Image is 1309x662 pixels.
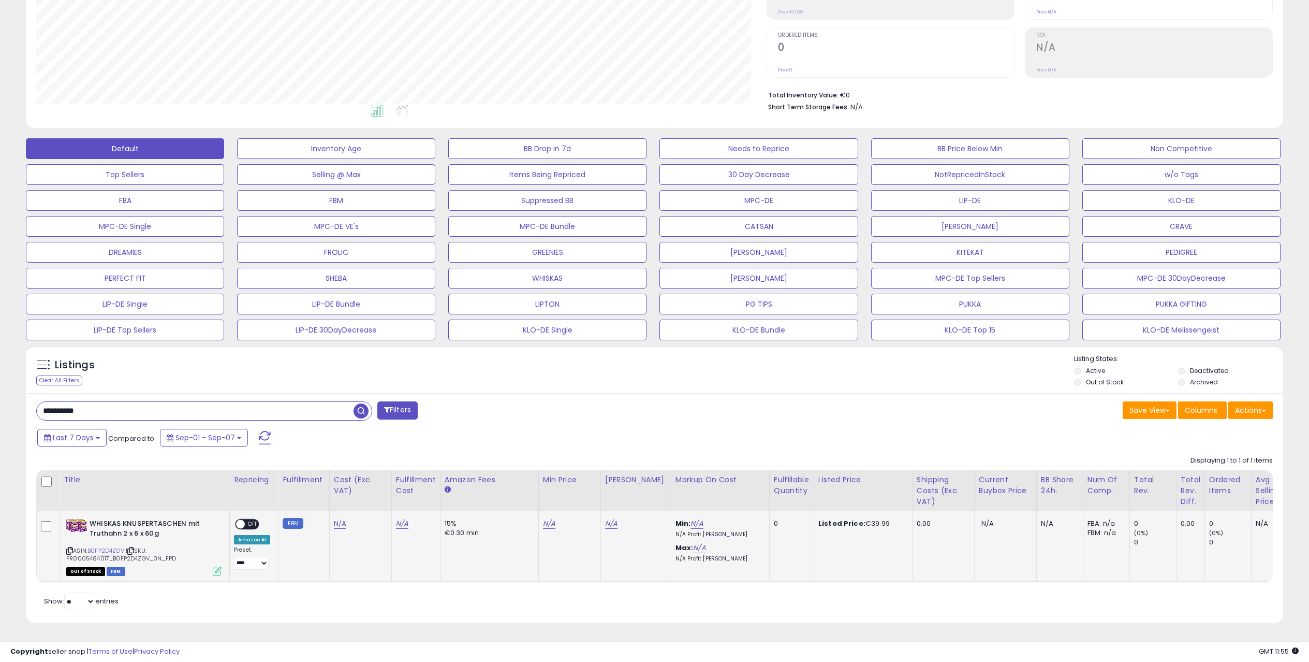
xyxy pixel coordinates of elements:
button: LIP-DE Bundle [237,294,435,314]
button: CRAVE [1082,216,1281,237]
div: Min Price [543,474,596,485]
a: N/A [543,519,555,529]
a: N/A [605,519,617,529]
b: Listed Price: [818,519,865,528]
div: BB Share 24h. [1041,474,1079,496]
div: [PERSON_NAME] [605,474,667,485]
button: MPC-DE 30DayDecrease [1082,268,1281,289]
button: NotRepricedInStock [871,164,1069,185]
span: N/A [981,519,994,528]
label: Deactivated [1190,366,1229,375]
div: ASIN: [66,519,222,574]
div: Amazon AI [234,535,270,544]
h5: Listings [55,358,95,372]
small: Prev: €0.00 [778,9,803,15]
button: Columns [1178,401,1227,419]
div: 0 [1134,538,1176,547]
th: The percentage added to the cost of goods (COGS) that forms the calculator for Min & Max prices. [671,470,769,511]
button: MPC-DE VE's [237,216,435,237]
div: 0.00 [1181,519,1197,528]
li: €0 [768,88,1265,100]
div: Repricing [234,474,274,485]
a: N/A [396,519,408,529]
div: Displaying 1 to 1 of 1 items [1190,456,1273,466]
p: N/A Profit [PERSON_NAME] [675,555,761,563]
button: KLO-DE Single [448,320,646,340]
button: LIP-DE Top Sellers [26,320,224,340]
b: WHISKAS KNUSPERTASCHEN mit Truthahn 2 x 6 x 60g [90,519,215,541]
span: ROI [1036,33,1272,38]
label: Out of Stock [1086,378,1124,386]
div: Shipping Costs (Exc. VAT) [917,474,970,507]
small: Prev: N/A [1036,67,1056,73]
div: Num of Comp. [1087,474,1125,496]
button: Default [26,138,224,159]
button: Actions [1228,401,1273,419]
a: B0FP2D4ZGV [87,546,124,555]
button: PUKKA GIFTING [1082,294,1281,314]
button: [PERSON_NAME] [659,242,858,263]
small: (0%) [1134,529,1149,537]
span: 2025-09-15 11:55 GMT [1259,646,1299,656]
h2: N/A [1036,41,1272,55]
small: (0%) [1209,529,1224,537]
button: KLO-DE Melissengeist [1082,320,1281,340]
p: Listing States: [1074,354,1283,364]
span: N/A [850,102,863,112]
div: Ordered Items [1209,474,1247,496]
div: Fulfillment [283,474,325,485]
small: Amazon Fees. [445,485,451,495]
span: | SKU: PR0005484017_B0FP2D4ZGV_0N_FPD [66,546,176,562]
button: Last 7 Days [37,429,107,447]
span: Compared to: [108,434,156,443]
span: Ordered Items [778,33,1014,38]
button: SHEBA [237,268,435,289]
button: BB Price Below Min [871,138,1069,159]
a: N/A [690,519,703,529]
span: Sep-01 - Sep-07 [175,433,235,443]
div: 0 [1134,519,1176,528]
button: [PERSON_NAME] [659,268,858,289]
button: LIPTON [448,294,646,314]
button: Needs to Reprice [659,138,858,159]
div: 15% [445,519,531,528]
span: FBM [107,567,125,576]
span: Columns [1185,405,1217,415]
div: Fulfillable Quantity [774,474,810,496]
label: Archived [1190,378,1218,386]
div: Amazon Fees [445,474,534,485]
button: FBM [237,190,435,211]
div: N/A [1041,519,1075,528]
div: Listed Price [818,474,908,485]
button: PEDIGREE [1082,242,1281,263]
a: Privacy Policy [134,646,180,656]
button: w/o Tags [1082,164,1281,185]
button: Save View [1123,401,1176,419]
b: Max: [675,543,694,553]
div: FBM: n/a [1087,528,1122,538]
div: Clear All Filters [36,376,82,385]
span: Show: entries [44,596,119,606]
button: KLO-DE [1082,190,1281,211]
button: PERFECT FIT [26,268,224,289]
button: MPC-DE [659,190,858,211]
span: Last 7 Days [53,433,94,443]
div: 0 [774,519,806,528]
div: Markup on Cost [675,474,765,485]
div: €39.99 [818,519,904,528]
b: Total Inventory Value: [768,91,839,99]
button: Items Being Repriced [448,164,646,185]
button: MPC-DE Single [26,216,224,237]
button: Filters [377,401,418,420]
div: Fulfillment Cost [396,474,436,496]
button: FBA [26,190,224,211]
button: KLO-DE Bundle [659,320,858,340]
button: KLO-DE Top 15 [871,320,1069,340]
button: Selling @ Max [237,164,435,185]
button: Top Sellers [26,164,224,185]
p: N/A Profit [PERSON_NAME] [675,531,761,538]
button: FROLIC [237,242,435,263]
div: €0.30 min [445,528,531,538]
div: 0 [1209,538,1251,547]
div: N/A [1256,519,1290,528]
